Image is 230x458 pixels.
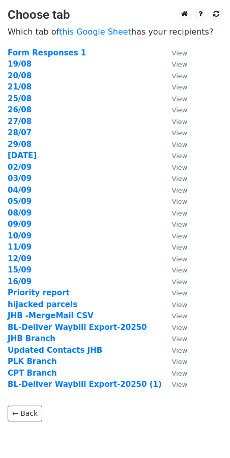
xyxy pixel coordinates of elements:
[8,117,32,126] a: 27/08
[172,187,187,194] small: View
[8,357,57,366] a: PLK Branch
[172,347,187,354] small: View
[172,106,187,114] small: View
[8,380,162,389] a: BL-Deliver Waybill Export-20250 (1)
[8,369,57,378] a: CPT Branch
[162,59,187,69] a: View
[8,186,32,195] a: 04/09
[162,346,187,355] a: View
[162,151,187,160] a: View
[8,334,55,343] a: JHB Branch
[162,288,187,297] a: View
[172,129,187,137] small: View
[162,48,187,57] a: View
[8,163,32,172] a: 02/09
[172,301,187,309] small: View
[162,220,187,229] a: View
[8,26,222,37] p: Which tab of has your recipients?
[162,334,187,343] a: View
[8,151,37,160] strong: [DATE]
[8,277,32,286] a: 16/09
[8,220,32,229] a: 09/09
[8,311,94,320] strong: JHB -MergeMail CSV
[172,83,187,91] small: View
[162,369,187,378] a: View
[172,370,187,377] small: View
[8,406,42,421] a: ← Back
[162,197,187,206] a: View
[8,140,32,149] a: 29/08
[162,311,187,320] a: View
[162,231,187,240] a: View
[172,118,187,126] small: View
[162,105,187,114] a: View
[8,48,86,57] a: Form Responses 1
[8,59,32,69] a: 19/08
[172,164,187,171] small: View
[172,255,187,263] small: View
[8,300,77,309] a: hijacked parcels
[172,266,187,274] small: View
[8,265,32,274] a: 15/09
[172,209,187,217] small: View
[172,289,187,297] small: View
[162,174,187,183] a: View
[8,105,32,114] a: 26/08
[162,71,187,80] a: View
[162,357,187,366] a: View
[8,208,32,218] a: 08/09
[8,174,32,183] a: 03/09
[162,117,187,126] a: View
[162,94,187,103] a: View
[162,323,187,332] a: View
[8,288,70,297] a: Priority report
[8,197,32,206] a: 05/09
[162,140,187,149] a: View
[172,324,187,331] small: View
[162,380,187,389] a: View
[8,82,32,91] a: 21/08
[8,231,32,240] strong: 10/09
[8,94,32,103] strong: 25/08
[172,60,187,68] small: View
[8,323,147,332] a: BL-Deliver Waybill Export-20250
[172,358,187,365] small: View
[172,49,187,57] small: View
[172,278,187,286] small: View
[172,141,187,148] small: View
[162,265,187,274] a: View
[8,346,102,355] a: Updated Contacts JHB
[8,128,32,137] a: 28/07
[59,27,131,37] a: this Google Sheet
[172,335,187,343] small: View
[162,208,187,218] a: View
[162,128,187,137] a: View
[162,277,187,286] a: View
[8,254,32,263] a: 12/09
[162,163,187,172] a: View
[162,242,187,252] a: View
[162,300,187,309] a: View
[8,242,32,252] a: 11/09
